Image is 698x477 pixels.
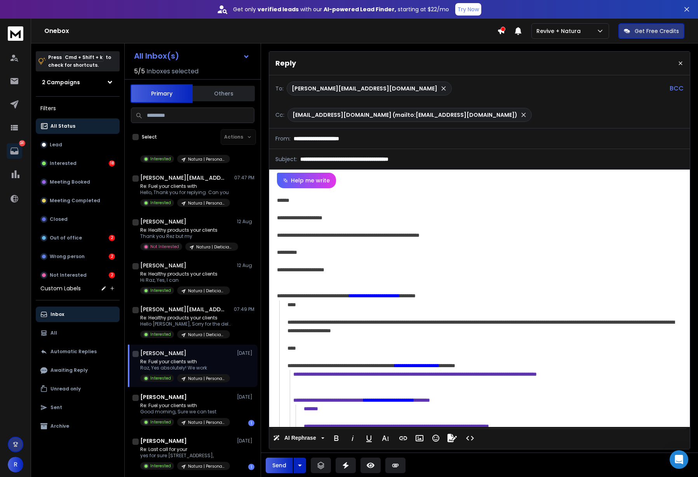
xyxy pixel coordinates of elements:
[248,464,254,470] div: 1
[150,200,171,206] p: Interested
[237,262,254,269] p: 12 Aug
[445,430,460,446] button: Signature
[131,84,193,103] button: Primary
[275,135,291,142] p: From:
[237,438,254,444] p: [DATE]
[188,288,225,294] p: Natura | Dieticians | [GEOGRAPHIC_DATA]
[248,420,254,426] div: 1
[40,284,81,292] h3: Custom Labels
[188,200,225,206] p: Natura | Personal Trainers | [GEOGRAPHIC_DATA]
[44,26,497,36] h1: Onebox
[64,53,104,62] span: Cmd + Shift + k
[188,156,225,162] p: Natura | Personal Trainers | [GEOGRAPHIC_DATA]
[36,230,120,246] button: Out of office2
[140,277,230,283] p: Hi Raz, Yes, I can
[109,272,115,278] div: 2
[50,253,85,260] p: Wrong person
[8,26,23,41] img: logo
[50,198,100,204] p: Meeting Completed
[140,189,230,196] p: Hello, Thank you for replying. Can you
[50,311,64,317] p: Inbox
[140,183,230,189] p: Re: Fuel your clients with
[36,381,120,397] button: Unread only
[150,463,171,469] p: Interested
[150,375,171,381] p: Interested
[275,85,284,92] p: To:
[283,435,318,441] span: AI Rephrase
[36,193,120,208] button: Meeting Completed
[50,142,62,148] p: Lead
[458,5,479,13] p: Try Now
[50,235,82,241] p: Out of office
[140,393,187,401] h1: [PERSON_NAME]
[50,404,62,411] p: Sent
[19,140,25,146] p: 24
[8,457,23,472] button: R
[140,315,233,321] p: Re: Healthy products your clients
[670,450,688,469] div: Open Intercom Messenger
[345,430,360,446] button: Italic (⌘I)
[140,402,230,409] p: Re: Fuel your clients with
[635,27,679,35] p: Get Free Credits
[234,175,254,181] p: 07:47 PM
[140,174,226,182] h1: [PERSON_NAME][EMAIL_ADDRESS][DOMAIN_NAME]
[362,430,376,446] button: Underline (⌘U)
[618,23,684,39] button: Get Free Credits
[140,271,230,277] p: Re: Healthy products your clients
[50,386,81,392] p: Unread only
[134,52,179,60] h1: All Inbox(s)
[237,219,254,225] p: 12 Aug
[536,27,584,35] p: Revive + Natura
[50,330,57,336] p: All
[140,218,186,225] h1: [PERSON_NAME]
[188,376,225,382] p: Natura | Personal Trainers | [GEOGRAPHIC_DATA]
[140,233,233,239] p: Thank you Rez but my
[50,160,77,167] p: Interested
[234,306,254,312] p: 07:49 PM
[50,349,97,355] p: Automatic Replies
[36,400,120,415] button: Sent
[48,54,111,69] p: Press to check for shortcuts.
[36,307,120,322] button: Inbox
[150,156,171,162] p: Interested
[140,227,233,233] p: Re: Healthy products your clients
[50,272,87,278] p: Not Interested
[36,325,120,341] button: All
[275,155,297,163] p: Subject:
[196,244,233,250] p: Natura | Dieticians | [GEOGRAPHIC_DATA]
[140,262,186,269] h1: [PERSON_NAME]
[670,84,684,93] p: BCC
[109,253,115,260] div: 2
[455,3,481,16] button: Try Now
[36,344,120,359] button: Automatic Replies
[50,123,75,129] p: All Status
[396,430,411,446] button: Insert Link (⌘K)
[140,349,186,357] h1: [PERSON_NAME]
[50,216,68,222] p: Closed
[150,419,171,425] p: Interested
[150,288,171,293] p: Interested
[36,249,120,264] button: Wrong person2
[50,367,88,373] p: Awaiting Reply
[140,305,226,313] h1: [PERSON_NAME][EMAIL_ADDRESS][DOMAIN_NAME]
[146,67,198,76] h3: Inboxes selected
[128,48,256,64] button: All Inbox(s)
[292,85,437,92] p: [PERSON_NAME][EMAIL_ADDRESS][DOMAIN_NAME]
[237,394,254,400] p: [DATE]
[36,212,120,227] button: Closed
[266,458,293,473] button: Send
[134,67,145,76] span: 5 / 5
[463,430,477,446] button: Code View
[412,430,427,446] button: Insert Image (⌘P)
[188,463,225,469] p: Natura | Personal Trainers | [GEOGRAPHIC_DATA]
[140,453,230,459] p: yes for sure [STREET_ADDRESS],
[42,78,80,86] h1: 2 Campaigns
[140,359,230,365] p: Re: Fuel your clients with
[50,179,90,185] p: Meeting Booked
[142,134,157,140] label: Select
[36,267,120,283] button: Not Interested2
[237,350,254,356] p: [DATE]
[36,363,120,378] button: Awaiting Reply
[188,420,225,425] p: Natura | Personal Trainers | [GEOGRAPHIC_DATA]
